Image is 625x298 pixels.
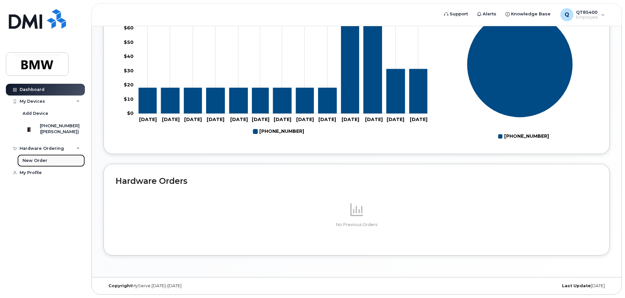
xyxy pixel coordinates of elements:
[501,8,555,21] a: Knowledge Base
[365,116,383,122] tspan: [DATE]
[467,11,573,117] g: Series
[116,222,598,228] p: No Previous Orders
[576,15,598,20] span: Employee
[124,53,134,59] tspan: $40
[252,116,269,122] tspan: [DATE]
[274,116,291,122] tspan: [DATE]
[162,116,180,122] tspan: [DATE]
[124,67,134,73] tspan: $30
[511,11,551,17] span: Knowledge Base
[124,39,134,45] tspan: $50
[387,116,404,122] tspan: [DATE]
[184,116,202,122] tspan: [DATE]
[108,283,132,288] strong: Copyright
[124,96,134,102] tspan: $10
[318,116,336,122] tspan: [DATE]
[116,176,598,186] h2: Hardware Orders
[565,11,569,19] span: Q
[576,9,598,15] span: QT85400
[556,8,609,21] div: QT85400
[230,116,248,122] tspan: [DATE]
[498,131,549,142] g: Legend
[296,116,314,122] tspan: [DATE]
[473,8,501,21] a: Alerts
[124,25,134,31] tspan: $60
[124,82,134,88] tspan: $20
[450,11,468,17] span: Support
[597,270,620,293] iframe: Messenger Launcher
[207,116,224,122] tspan: [DATE]
[104,283,272,289] div: MyServe [DATE]–[DATE]
[562,283,591,288] strong: Last Update
[253,126,304,137] g: Legend
[127,110,134,116] tspan: $0
[441,283,610,289] div: [DATE]
[467,11,573,142] g: Chart
[410,116,427,122] tspan: [DATE]
[483,11,496,17] span: Alerts
[342,116,359,122] tspan: [DATE]
[253,126,304,137] g: 864-448-8620
[139,116,157,122] tspan: [DATE]
[440,8,473,21] a: Support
